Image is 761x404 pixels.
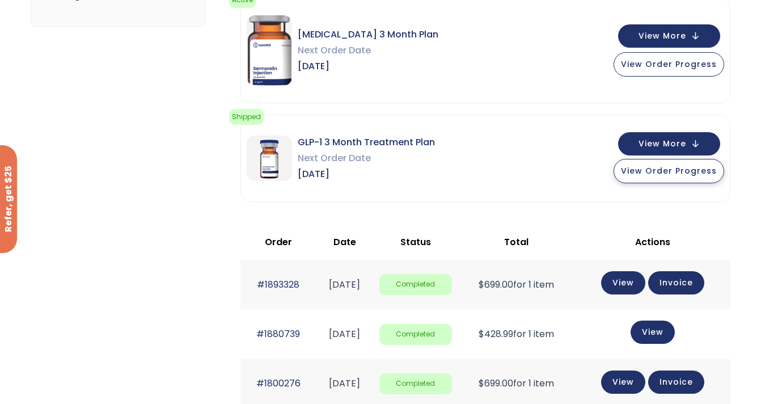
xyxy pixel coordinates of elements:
[479,327,484,340] span: $
[631,321,675,344] a: View
[298,27,438,43] span: [MEDICAL_DATA] 3 Month Plan
[479,278,513,291] span: 699.00
[265,235,292,249] span: Order
[648,371,704,394] a: Invoice
[379,373,452,394] span: Completed
[298,134,435,150] span: GLP-1 3 Month Treatment Plan
[298,166,435,182] span: [DATE]
[618,132,720,155] button: View More
[479,377,484,390] span: $
[639,32,686,40] span: View More
[621,165,717,176] span: View Order Progress
[400,235,431,249] span: Status
[298,150,435,166] span: Next Order Date
[329,278,360,291] time: [DATE]
[618,24,720,48] button: View More
[256,327,300,340] a: #1880739
[635,235,670,249] span: Actions
[329,377,360,390] time: [DATE]
[614,52,724,77] button: View Order Progress
[379,274,452,295] span: Completed
[479,327,513,340] span: 428.99
[504,235,529,249] span: Total
[329,327,360,340] time: [DATE]
[458,260,576,309] td: for 1 item
[601,371,645,394] a: View
[298,58,438,74] span: [DATE]
[458,309,576,359] td: for 1 item
[379,324,452,345] span: Completed
[229,109,264,125] span: Shipped
[256,377,301,390] a: #1800276
[298,43,438,58] span: Next Order Date
[614,159,724,183] button: View Order Progress
[639,140,686,148] span: View More
[479,377,513,390] span: 699.00
[648,271,704,294] a: Invoice
[479,278,484,291] span: $
[333,235,356,249] span: Date
[257,278,299,291] a: #1893328
[621,58,717,70] span: View Order Progress
[601,271,645,294] a: View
